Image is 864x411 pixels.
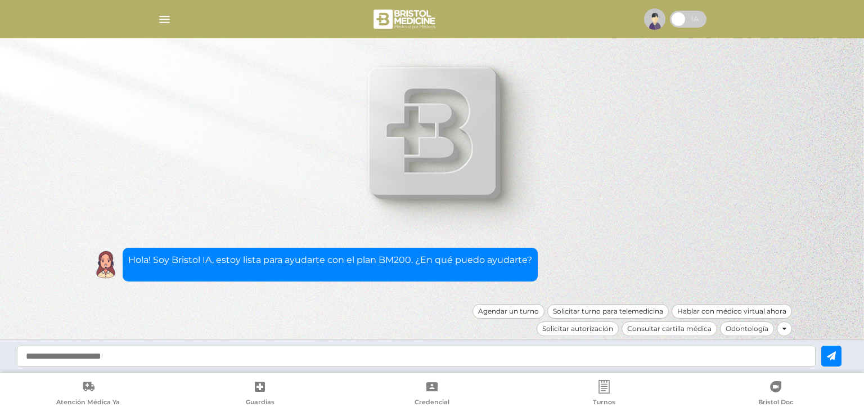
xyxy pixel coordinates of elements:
img: Cober_menu-lines-white.svg [157,12,172,26]
div: Consultar cartilla médica [622,321,717,336]
span: Turnos [593,398,615,408]
p: Hola! Soy Bristol IA, estoy lista para ayudarte con el plan BM200. ¿En qué puedo ayudarte? [128,253,532,267]
span: Atención Médica Ya [56,398,120,408]
a: Atención Médica Ya [2,380,174,409]
div: Odontología [720,321,774,336]
a: Guardias [174,380,346,409]
span: Credencial [415,398,449,408]
div: Agendar un turno [472,304,544,319]
img: profile-placeholder.svg [644,8,665,30]
div: Hablar con médico virtual ahora [672,304,792,319]
span: Bristol Doc [758,398,793,408]
a: Turnos [518,380,690,409]
img: bristol-medicine-blanco.png [372,6,439,33]
a: Bristol Doc [690,380,862,409]
span: Guardias [246,398,274,408]
a: Credencial [346,380,518,409]
img: Cober IA [92,251,120,279]
div: Solicitar turno para telemedicina [547,304,669,319]
div: Solicitar autorización [537,321,619,336]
